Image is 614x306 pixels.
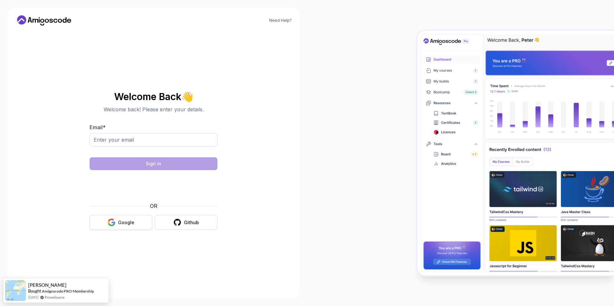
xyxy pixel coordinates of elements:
[5,280,26,301] img: provesource social proof notification image
[28,294,38,300] span: [DATE]
[90,133,217,146] input: Enter your email
[118,219,134,226] div: Google
[418,31,614,276] img: Amigoscode Dashboard
[90,91,217,102] h2: Welcome Back
[15,15,73,26] a: Home link
[42,289,94,294] a: Amigoscode PRO Membership
[181,91,193,102] span: 👋
[146,161,161,167] div: Sign in
[155,215,217,230] button: Github
[90,157,217,170] button: Sign in
[28,282,67,288] span: [PERSON_NAME]
[45,294,65,300] a: ProveSource
[105,174,202,198] iframe: Widget containing checkbox for hCaptcha security challenge
[90,215,152,230] button: Google
[269,18,292,23] a: Need Help?
[90,106,217,113] p: Welcome back! Please enter your details.
[184,219,199,226] div: Github
[28,288,41,294] span: Bought
[90,124,106,130] label: Email *
[150,202,157,210] p: OR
